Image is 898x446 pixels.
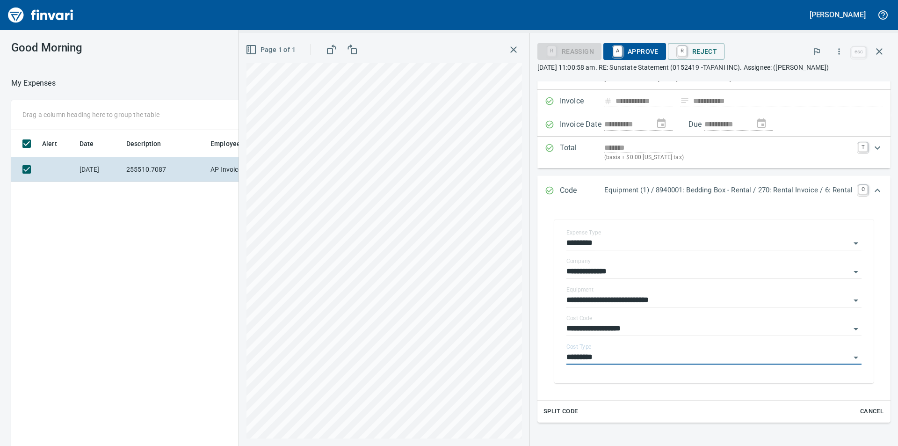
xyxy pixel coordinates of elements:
p: [DATE] 11:00:58 am. RE: Sunstate Statement (0152419 -TAPANI INC). Assignee: ([PERSON_NAME]) [537,63,891,72]
label: Cost Type [566,344,592,350]
span: Alert [42,138,57,149]
td: 255510.7087 [123,157,207,182]
img: Finvari [6,4,76,26]
span: Employee [210,138,253,149]
h3: Good Morning [11,41,210,54]
label: Equipment [566,287,594,292]
button: More [829,41,849,62]
span: Close invoice [849,40,891,63]
p: Drag a column heading here to group the table [22,110,159,119]
button: Flag [806,41,827,62]
label: Expense Type [566,230,601,235]
p: (basis + $0.00 [US_STATE] tax) [604,153,853,162]
span: Employee [210,138,240,149]
a: A [613,46,622,56]
span: Split Code [543,406,578,417]
span: Date [80,138,94,149]
button: Cancel [857,404,887,419]
a: C [858,185,868,194]
label: Company [566,258,591,264]
td: [DATE] [76,157,123,182]
div: Expand [537,137,891,168]
span: Date [80,138,106,149]
p: My Expenses [11,78,56,89]
h5: [PERSON_NAME] [810,10,866,20]
button: Open [849,237,862,250]
button: [PERSON_NAME] [807,7,868,22]
button: Open [849,265,862,278]
a: esc [852,47,866,57]
span: Approve [611,44,659,59]
p: Code [560,185,604,197]
td: AP Invoices [207,157,277,182]
button: Split Code [541,404,580,419]
button: Open [849,322,862,336]
span: Reject [675,44,717,59]
button: Open [849,351,862,364]
nav: breadcrumb [11,78,56,89]
span: Alert [42,138,69,149]
a: R [678,46,687,56]
div: Reassign [537,47,601,55]
label: Cost Code [566,315,592,321]
button: AApprove [603,43,666,60]
button: Page 1 of 1 [244,41,299,58]
p: Total [560,142,604,162]
span: Cancel [859,406,884,417]
span: Description [126,138,174,149]
button: RReject [668,43,724,60]
span: Page 1 of 1 [247,44,296,56]
span: Description [126,138,161,149]
div: Expand [537,175,891,206]
p: Equipment (1) / 8940001: Bedding Box - Rental / 270: Rental Invoice / 6: Rental [604,185,853,196]
a: T [858,142,868,152]
button: Open [849,294,862,307]
div: Expand [537,206,891,423]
